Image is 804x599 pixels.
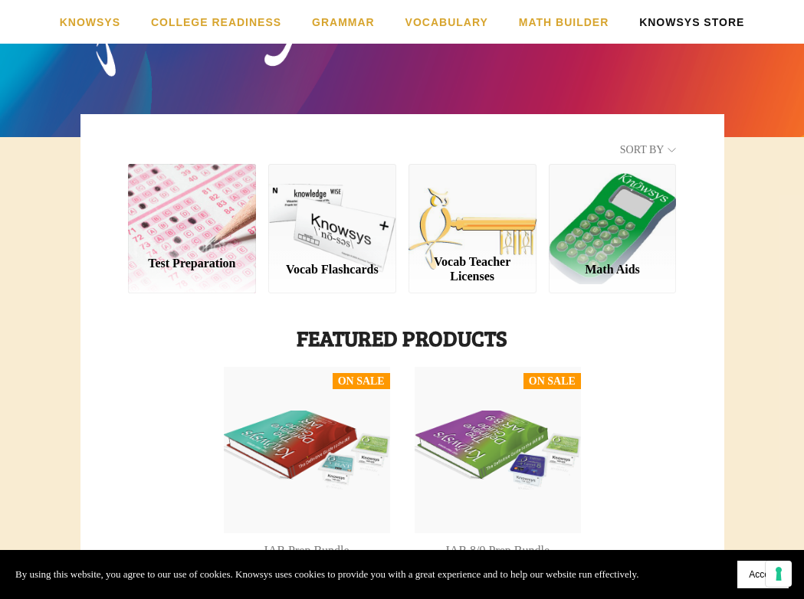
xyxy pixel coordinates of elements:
[737,561,789,588] button: Accept
[549,249,677,293] a: Math Aids
[415,367,581,533] a: On SaleIAR 8/9 Prep Bundle
[409,248,537,293] a: Vocab Teacher Licenses
[141,256,244,270] div: Test Preparation
[268,164,396,247] a: Vocab Flashcards
[224,367,390,533] a: On SaleIAR Prep Bundle
[128,324,677,352] h1: Featured Products
[415,543,581,559] a: IAR 8/9 Prep Bundle
[409,164,537,247] a: Vocab Teacher Licenses
[224,543,390,559] a: IAR Prep Bundle
[15,566,638,583] p: By using this website, you agree to our use of cookies. Knowsys uses cookies to provide you with ...
[749,569,777,580] span: Accept
[421,254,523,283] div: Vocab Teacher Licenses
[128,249,256,293] a: Test Preparation
[128,164,256,247] a: Test Preparation
[268,249,396,293] a: Vocab Flashcards
[561,262,664,277] div: Math Aids
[281,262,384,277] div: Vocab Flashcards
[338,374,385,389] div: On Sale
[549,164,677,247] a: Math Aids
[766,561,792,587] button: Your consent preferences for tracking technologies
[529,374,576,389] div: On Sale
